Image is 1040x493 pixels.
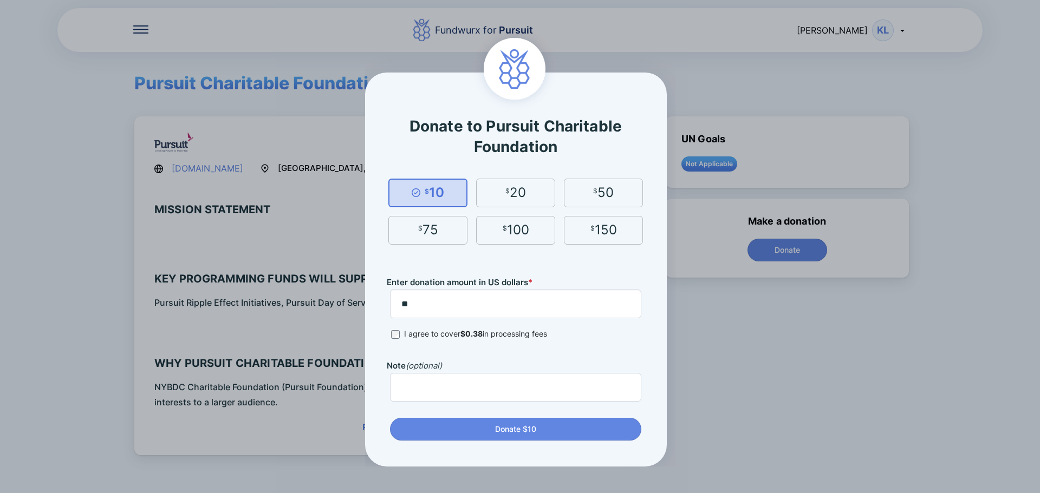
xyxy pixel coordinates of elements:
[495,424,536,435] span: Donate $10
[597,186,614,199] div: 50
[510,186,526,199] div: 20
[425,187,429,195] div: $
[406,360,442,371] span: (optional)
[429,186,444,199] div: 10
[505,187,510,195] div: $
[593,187,597,195] div: $
[422,224,438,236] div: 75
[507,224,529,236] div: 100
[387,277,532,287] label: Enter donation amount in US dollars
[590,224,595,232] div: $
[387,116,645,157] div: Donate to Pursuit Charitable Foundation
[404,330,572,338] p: I agree to cover in processing fees
[418,224,422,232] div: $
[387,360,442,371] label: Note
[390,418,641,441] button: Donate $10
[460,329,483,338] span: $0.38
[595,224,617,236] div: 150
[503,224,507,232] div: $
